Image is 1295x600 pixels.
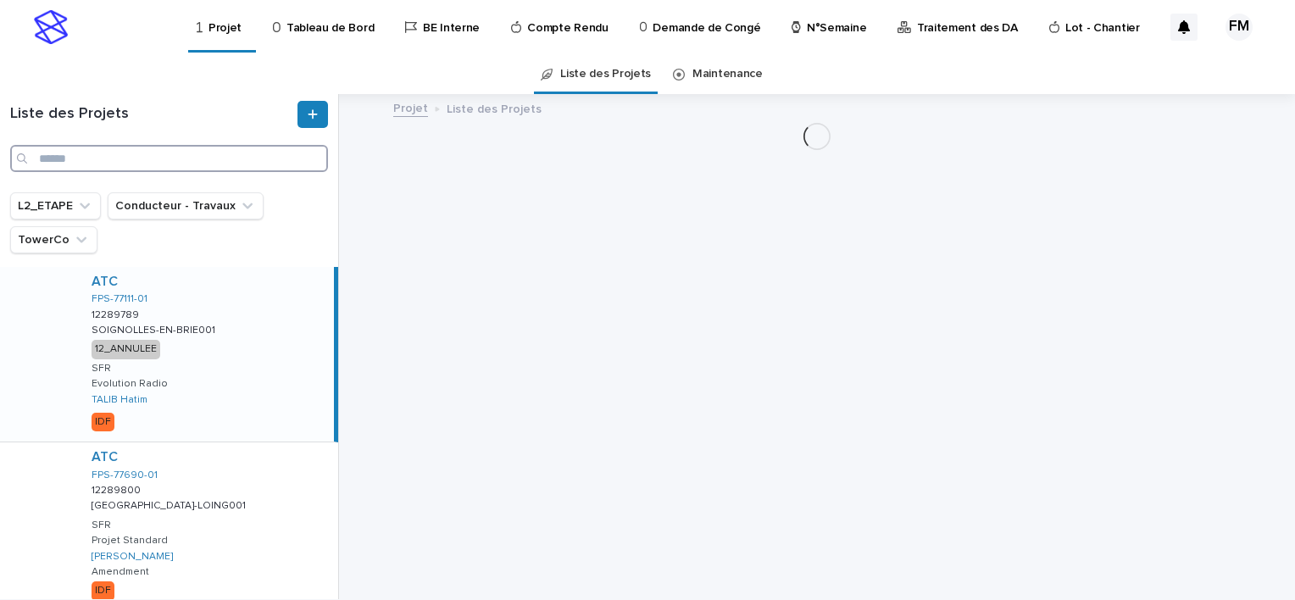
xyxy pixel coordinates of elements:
p: SFR [92,519,111,531]
a: FPS-77111-01 [92,293,147,305]
p: 12289800 [92,481,144,497]
input: Search [10,145,328,172]
p: SOIGNOLLES-EN-BRIE001 [92,321,219,336]
div: 12_ANNULEE [92,340,160,358]
div: IDF [92,413,114,431]
a: TALIB Hatim [92,394,147,406]
a: [PERSON_NAME] [92,551,173,563]
div: FM [1226,14,1253,41]
p: Projet Standard [92,535,168,547]
p: 12289789 [92,306,142,321]
a: Projet [393,97,428,117]
img: stacker-logo-s-only.png [34,10,68,44]
p: Evolution Radio [92,378,168,390]
a: Maintenance [692,54,763,94]
button: Conducteur - Travaux [108,192,264,219]
a: FPS-77690-01 [92,469,158,481]
button: TowerCo [10,226,97,253]
p: Liste des Projets [447,98,542,117]
a: Liste des Projets [560,54,651,94]
button: L2_ETAPE [10,192,101,219]
p: [GEOGRAPHIC_DATA]-LOING001 [92,497,249,512]
h1: Liste des Projets [10,105,294,124]
div: IDF [92,581,114,600]
a: ATC [92,449,118,465]
p: Amendment [92,566,149,578]
p: SFR [92,363,111,375]
a: ATC [92,274,118,290]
